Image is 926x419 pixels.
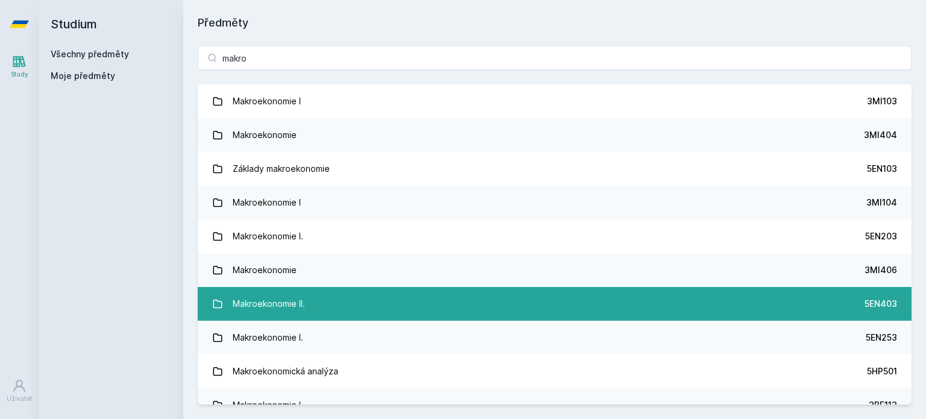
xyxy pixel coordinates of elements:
div: Makroekonomická analýza [233,359,338,383]
div: 5EN103 [867,163,897,175]
a: Makroekonomická analýza 5HP501 [198,354,912,388]
div: Makroekonomie II. [233,292,305,316]
div: Makroekonomie I [233,89,301,113]
input: Název nebo ident předmětu… [198,46,912,70]
a: Makroekonomie 3MI406 [198,253,912,287]
a: Všechny předměty [51,49,129,59]
a: Makroekonomie I 3MI104 [198,186,912,219]
a: Makroekonomie II. 5EN403 [198,287,912,321]
div: Uživatel [7,394,32,403]
div: 5EN253 [866,332,897,344]
div: Makroekonomie [233,258,297,282]
div: 3MI404 [864,129,897,141]
div: Makroekonomie I. [233,224,303,248]
a: Makroekonomie I. 5EN203 [198,219,912,253]
div: 3MI406 [865,264,897,276]
div: 3BE113 [869,399,897,411]
div: Makroekonomie [233,123,297,147]
a: Makroekonomie 3MI404 [198,118,912,152]
h1: Předměty [198,14,912,31]
div: Makroekonomie I [233,393,301,417]
div: 3MI103 [867,95,897,107]
div: 3MI104 [866,197,897,209]
a: Study [2,48,36,85]
div: 5EN203 [865,230,897,242]
div: Základy makroekonomie [233,157,330,181]
div: Makroekonomie I. [233,326,303,350]
div: Study [11,70,28,79]
div: 5EN403 [865,298,897,310]
div: 5HP501 [867,365,897,377]
span: Moje předměty [51,70,115,82]
a: Makroekonomie I 3MI103 [198,84,912,118]
a: Základy makroekonomie 5EN103 [198,152,912,186]
a: Makroekonomie I. 5EN253 [198,321,912,354]
div: Makroekonomie I [233,191,301,215]
a: Uživatel [2,373,36,409]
